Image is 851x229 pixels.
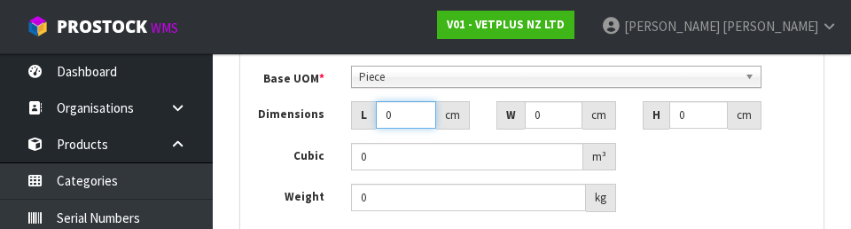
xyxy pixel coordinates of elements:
[669,101,729,129] input: Height
[436,101,470,130] div: cm
[447,17,565,32] strong: V01 - VETPLUS NZ LTD
[240,101,338,123] label: Dimensions
[351,143,583,170] input: Cubic
[583,143,616,171] div: m³
[240,66,338,88] label: Base UOM
[728,101,761,130] div: cm
[240,143,338,165] label: Cubic
[240,184,338,206] label: Weight
[27,15,49,37] img: cube-alt.png
[506,107,516,122] strong: W
[151,20,178,36] small: WMS
[624,18,720,35] span: [PERSON_NAME]
[57,15,147,38] span: ProStock
[376,101,437,129] input: Length
[359,67,738,88] span: Piece
[582,101,616,130] div: cm
[351,184,586,211] input: Weight
[652,107,660,122] strong: H
[722,18,818,35] span: [PERSON_NAME]
[437,11,574,39] a: V01 - VETPLUS NZ LTD
[525,101,582,129] input: Width
[361,107,367,122] strong: L
[586,184,616,212] div: kg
